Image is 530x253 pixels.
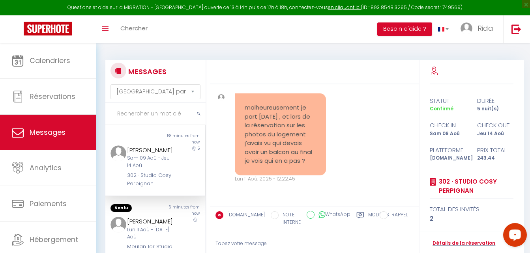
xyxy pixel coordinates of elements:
label: Modèles [368,211,389,227]
div: durée [472,96,519,106]
a: Détails de la réservation [430,240,495,247]
h3: MESSAGES [126,63,167,80]
label: NOTE INTERNE [279,211,301,226]
span: Confirmé [430,105,453,112]
span: Chercher [120,24,148,32]
div: Prix total [472,145,519,155]
span: 1 [199,217,200,223]
span: Paiements [30,199,67,208]
div: [DOMAIN_NAME] [425,154,472,162]
button: Besoin d'aide ? [377,22,432,36]
img: ... [110,217,126,233]
div: Plateforme [425,145,472,155]
a: ... Rida [455,15,503,43]
div: 58 minutes from now [155,133,205,145]
div: total des invités [430,205,513,214]
a: 302 · Studio Cosy Perpignan [436,177,513,195]
img: Super Booking [24,22,72,35]
img: ... [110,145,126,161]
img: ... [461,22,472,34]
span: 5 [197,145,200,151]
div: Sam 09 Aoû - Jeu 14 Aoû [127,154,175,169]
input: Rechercher un mot clé [105,103,206,125]
div: 302 · Studio Cosy Perpignan [127,171,175,188]
span: Non lu [110,204,132,212]
span: Calendriers [30,56,70,65]
span: Analytics [30,163,62,173]
label: [DOMAIN_NAME] [223,211,265,220]
div: 6 minutes from now [155,204,205,217]
pre: malheureusement je part [DATE] , et lors de la réservation sur les photos du logement j’avais vu ... [245,103,316,166]
div: [PERSON_NAME] [127,145,175,155]
iframe: LiveChat chat widget [497,220,530,253]
span: Messages [30,127,66,137]
span: Hébergement [30,234,78,244]
img: logout [511,24,521,34]
a: Chercher [114,15,154,43]
div: check out [472,121,519,130]
label: RAPPEL [388,211,408,220]
label: WhatsApp [315,211,350,220]
div: 243.44 [472,154,519,162]
div: statut [425,96,472,106]
img: ... [218,94,225,101]
div: Lun 11 Aoû - [DATE] Aoû [127,226,175,241]
div: Sam 09 Aoû [425,130,472,138]
a: en cliquant ici [328,4,361,11]
div: 2 [430,214,513,223]
div: 5 nuit(s) [472,105,519,113]
div: Jeu 14 Aoû [472,130,519,138]
div: check in [425,121,472,130]
span: Réservations [30,91,75,101]
div: Lun 11 Aoû. 2025 - 12:22:45 [235,175,326,183]
span: Rida [478,23,493,33]
div: [PERSON_NAME] [127,217,175,226]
